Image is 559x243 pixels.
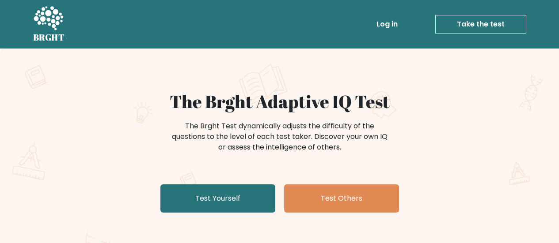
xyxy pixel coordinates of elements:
div: The Brght Test dynamically adjusts the difficulty of the questions to the level of each test take... [169,121,390,153]
a: Take the test [435,15,526,34]
a: Test Others [284,184,399,213]
h5: BRGHT [33,32,65,43]
a: Log in [373,15,401,33]
a: Test Yourself [160,184,275,213]
h1: The Brght Adaptive IQ Test [64,91,495,112]
a: BRGHT [33,4,65,45]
